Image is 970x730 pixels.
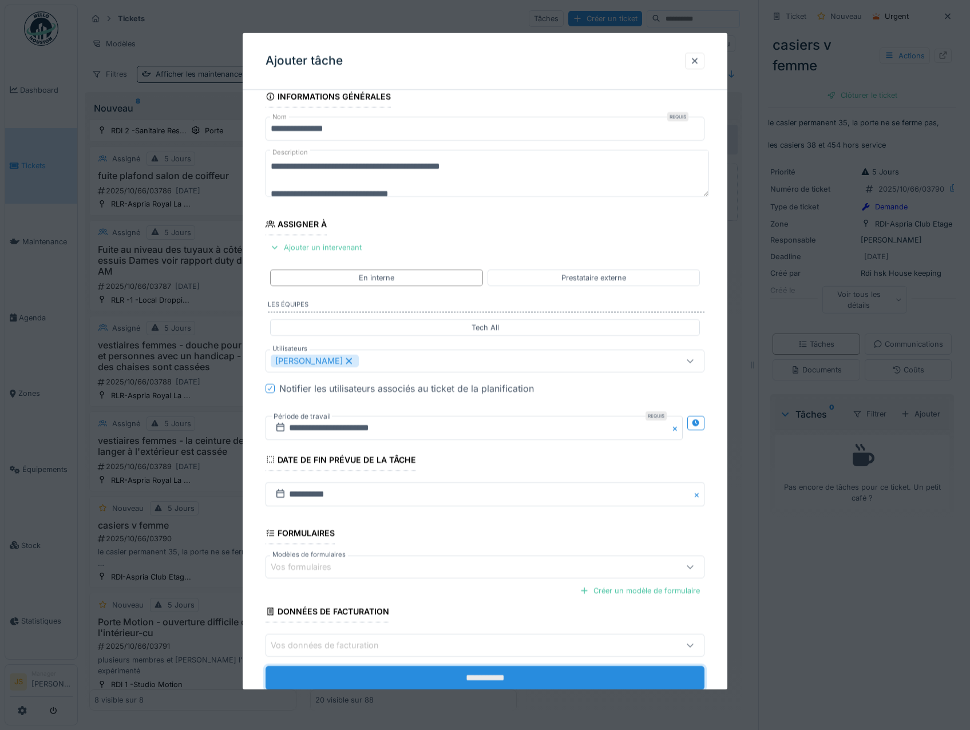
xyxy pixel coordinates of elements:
[271,355,359,367] div: [PERSON_NAME]
[646,411,667,420] div: Requis
[692,482,704,506] button: Close
[266,525,335,544] div: Formulaires
[279,382,534,395] div: Notifier les utilisateurs associés au ticket de la planification
[266,451,417,471] div: Date de fin prévue de la tâche
[667,113,688,122] div: Requis
[268,300,705,312] label: Les équipes
[266,54,343,68] h3: Ajouter tâche
[266,240,366,256] div: Ajouter un intervenant
[575,583,704,598] div: Créer un modèle de formulaire
[670,416,683,440] button: Close
[270,550,348,560] label: Modèles de formulaires
[272,410,332,423] label: Période de travail
[266,216,327,236] div: Assigner à
[359,272,394,283] div: En interne
[270,113,289,122] label: Nom
[270,146,310,160] label: Description
[561,272,626,283] div: Prestataire externe
[270,344,310,354] label: Utilisateurs
[472,322,499,333] div: Tech All
[271,640,395,652] div: Vos données de facturation
[266,88,391,108] div: Informations générales
[271,561,347,574] div: Vos formulaires
[266,604,390,623] div: Données de facturation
